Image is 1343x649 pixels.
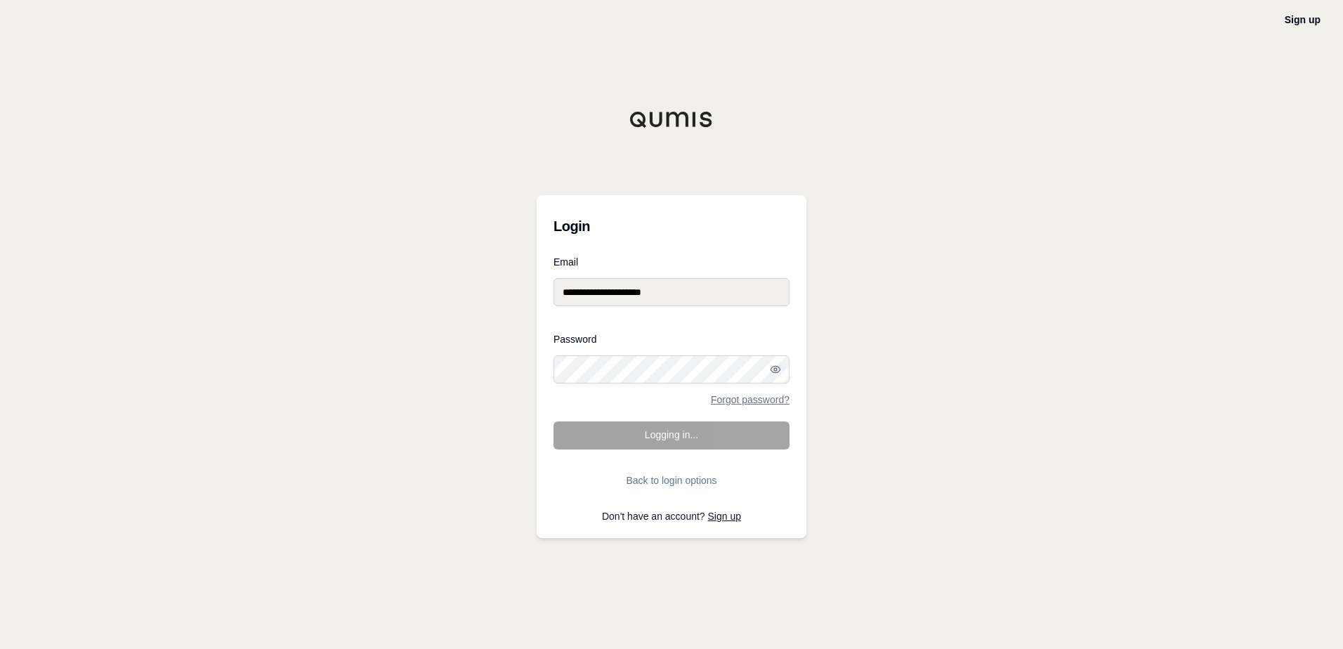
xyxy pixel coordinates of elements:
a: Forgot password? [711,395,790,405]
a: Sign up [708,511,741,522]
a: Sign up [1285,14,1321,25]
label: Email [553,257,790,267]
label: Password [553,334,790,344]
button: Back to login options [553,466,790,494]
img: Qumis [629,111,714,128]
p: Don't have an account? [553,511,790,521]
h3: Login [553,212,790,240]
